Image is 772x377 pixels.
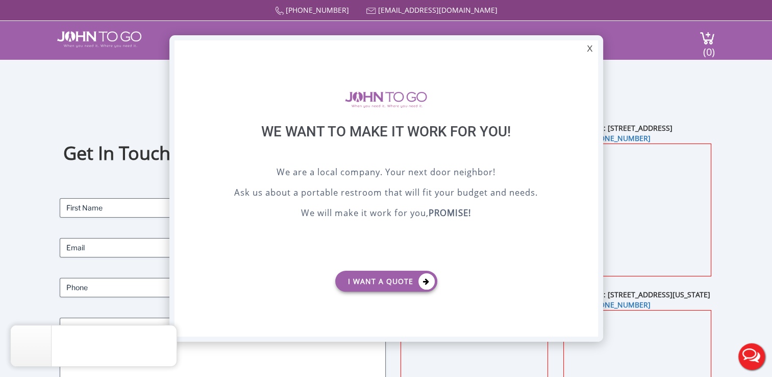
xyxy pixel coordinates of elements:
p: We are a local company. Your next door neighbor! [200,166,572,181]
a: I want a Quote [335,271,437,292]
b: PROMISE! [429,207,471,219]
p: We will make it work for you, [200,206,572,222]
button: Live Chat [731,336,772,377]
p: Ask us about a portable restroom that will fit your budget and needs. [200,186,572,201]
div: We want to make it work for you! [200,123,572,166]
div: X [582,40,597,58]
img: logo of viptogo [345,91,427,108]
